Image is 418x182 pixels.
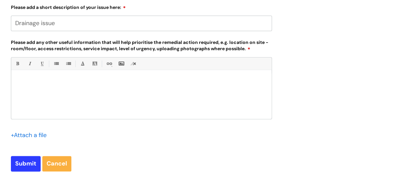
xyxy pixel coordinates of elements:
[38,59,46,68] a: Underline(Ctrl-U)
[25,59,34,68] a: Italic (Ctrl-I)
[11,130,51,140] div: Attach a file
[91,59,99,68] a: Back Color
[105,59,113,68] a: Link
[11,38,272,52] label: Please add any other useful information that will help prioritise the remedial action required, e...
[11,131,14,139] span: +
[129,59,137,68] a: Remove formatting (Ctrl-\)
[11,156,41,171] input: Submit
[13,59,21,68] a: Bold (Ctrl-B)
[42,156,71,171] a: Cancel
[117,59,125,68] a: Insert Image...
[78,59,87,68] a: Font Color
[52,59,60,68] a: • Unordered List (Ctrl-Shift-7)
[64,59,72,68] a: 1. Ordered List (Ctrl-Shift-8)
[11,2,272,10] label: Please add a short description of your issue here:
